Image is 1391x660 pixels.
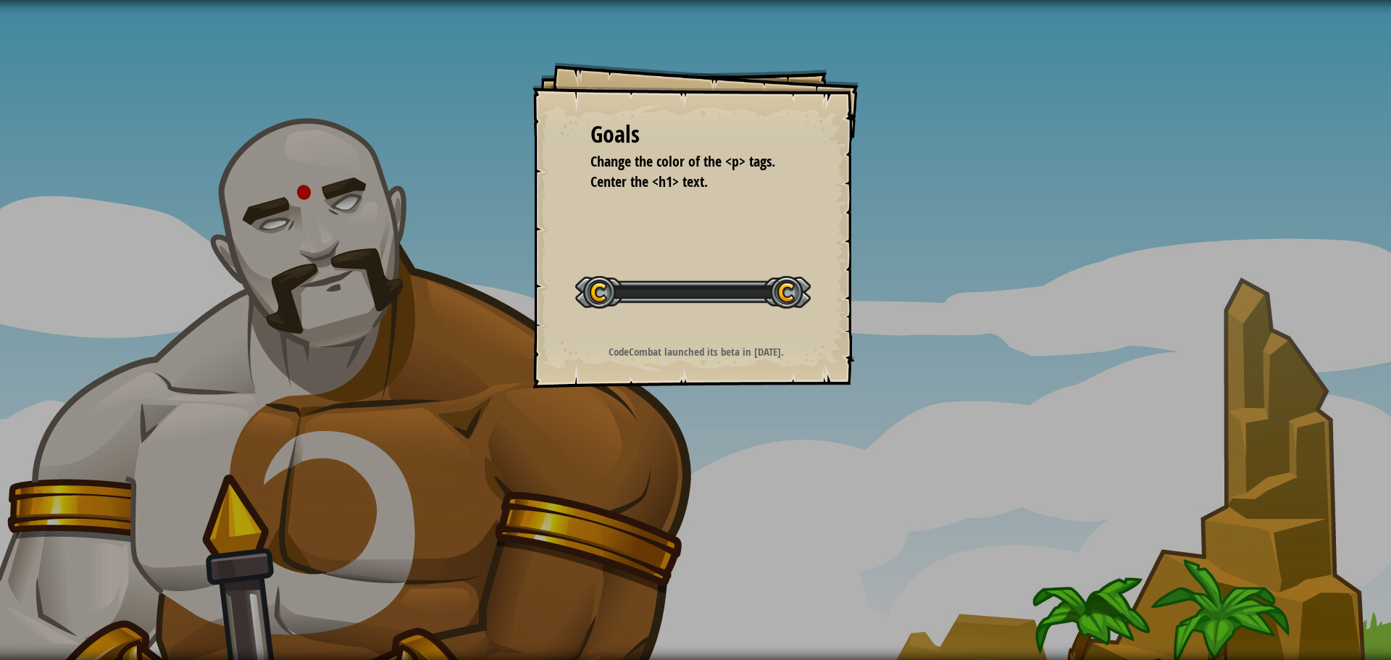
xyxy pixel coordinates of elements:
span: Center the <h1> text. [590,172,708,191]
strong: CodeCombat launched its beta in [DATE]. [609,344,784,359]
li: Change the color of the <p> tags. [572,151,797,172]
li: Center the <h1> text. [572,172,797,193]
span: Change the color of the <p> tags. [590,151,775,171]
div: Goals [590,118,801,151]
